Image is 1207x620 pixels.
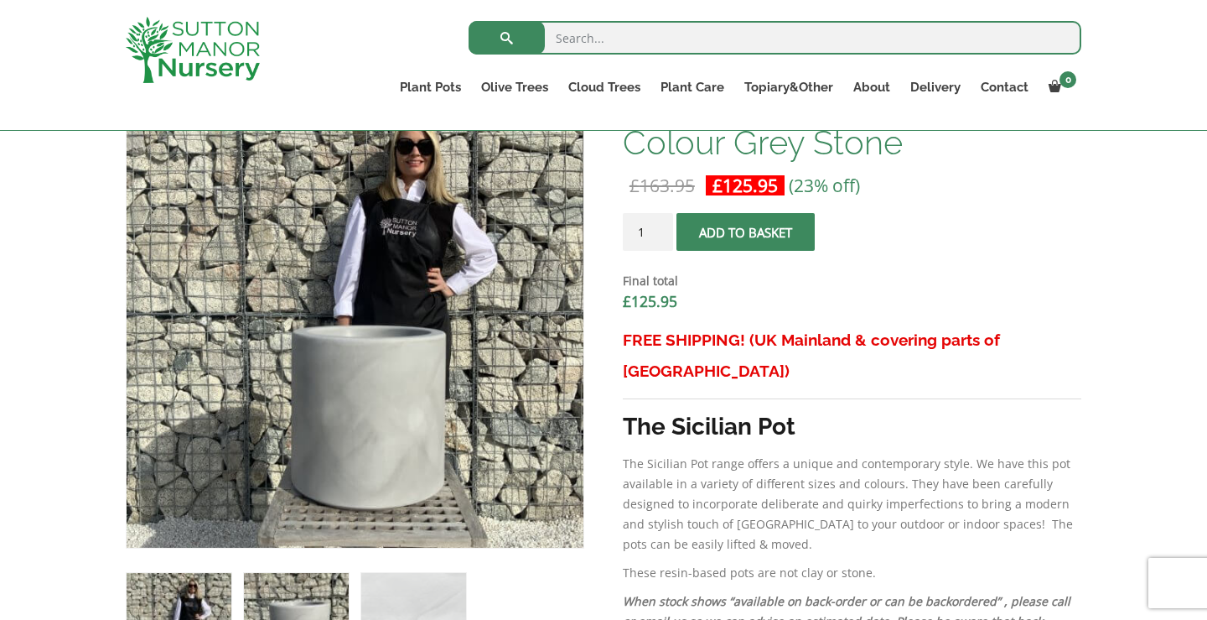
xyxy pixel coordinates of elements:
a: Plant Pots [390,76,471,99]
a: Olive Trees [471,76,558,99]
span: £ [623,291,631,311]
a: Plant Care [650,76,734,99]
bdi: 163.95 [629,174,695,197]
p: These resin-based pots are not clay or stone. [623,563,1081,583]
input: Search... [469,21,1081,55]
button: Add to basket [676,213,815,251]
a: Delivery [900,76,971,99]
a: Topiary&Other [734,76,843,99]
a: Cloud Trees [558,76,650,99]
bdi: 125.95 [712,174,778,197]
bdi: 125.95 [623,291,677,311]
p: The Sicilian Pot range offers a unique and contemporary style. We have this pot available in a va... [623,454,1081,555]
span: £ [629,174,640,197]
h1: The Sicilian Cylinder Pot 40 Colour Grey Stone [623,90,1081,160]
span: 0 [1059,71,1076,88]
dt: Final total [623,271,1081,291]
span: (23% off) [789,174,860,197]
span: £ [712,174,723,197]
a: 0 [1039,76,1081,99]
strong: The Sicilian Pot [623,413,795,440]
a: About [843,76,900,99]
img: logo [126,17,260,83]
h3: FREE SHIPPING! (UK Mainland & covering parts of [GEOGRAPHIC_DATA]) [623,325,1081,387]
input: Product quantity [623,213,673,251]
a: Contact [971,76,1039,99]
